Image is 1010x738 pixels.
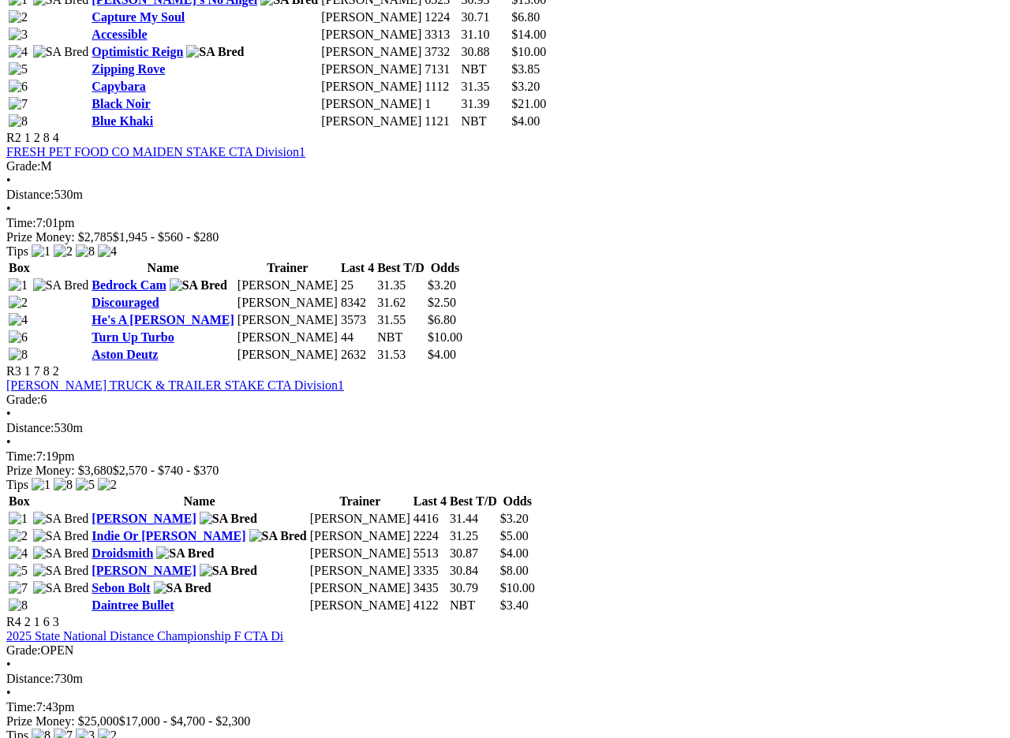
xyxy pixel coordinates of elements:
img: 6 [9,80,28,94]
img: SA Bred [33,45,89,59]
div: 7:43pm [6,700,1004,714]
span: $6.80 [511,10,540,24]
span: R2 [6,131,21,144]
span: $3.40 [500,598,529,612]
span: Grade: [6,643,41,657]
td: [PERSON_NAME] [309,598,411,613]
span: Box [9,494,30,508]
img: SA Bred [154,581,211,595]
img: 1 [9,512,28,526]
th: Last 4 [340,260,375,276]
img: SA Bred [200,564,257,578]
img: 2 [9,296,28,310]
div: 7:01pm [6,216,1004,230]
td: 30.71 [461,9,510,25]
a: Bedrock Cam [92,278,166,292]
img: 8 [9,598,28,613]
td: 1112 [424,79,458,95]
span: Tips [6,478,28,491]
td: NBT [461,61,510,77]
td: [PERSON_NAME] [320,96,422,112]
img: 3 [9,28,28,42]
span: Distance: [6,188,54,201]
th: Trainer [309,494,411,509]
span: $17,000 - $4,700 - $2,300 [119,714,251,728]
span: Time: [6,700,36,714]
span: R3 [6,364,21,378]
span: 2 1 6 3 [24,615,59,628]
td: [PERSON_NAME] [309,580,411,596]
td: 3732 [424,44,458,60]
img: 2 [9,529,28,543]
img: 1 [32,478,50,492]
td: 44 [340,330,375,345]
td: [PERSON_NAME] [309,528,411,544]
a: [PERSON_NAME] TRUCK & TRAILER STAKE CTA Division1 [6,378,344,392]
img: SA Bred [33,529,89,543]
span: Time: [6,449,36,463]
td: [PERSON_NAME] [237,278,339,293]
td: 8342 [340,295,375,311]
span: $10.00 [511,45,546,58]
a: Aston Deutz [92,348,158,361]
td: [PERSON_NAME] [237,295,339,311]
th: Trainer [237,260,339,276]
td: NBT [449,598,498,613]
div: Prize Money: $2,785 [6,230,1004,244]
span: $2.50 [428,296,456,309]
td: 4416 [413,511,447,527]
td: 1121 [424,114,458,129]
a: Zipping Rove [92,62,165,76]
div: 530m [6,188,1004,202]
td: 7131 [424,61,458,77]
span: 1 2 8 4 [24,131,59,144]
a: Capture My Soul [92,10,185,24]
a: Accessible [92,28,147,41]
span: • [6,435,11,449]
span: Time: [6,216,36,229]
img: 4 [9,45,28,59]
span: $6.80 [428,313,456,326]
td: [PERSON_NAME] [237,347,339,363]
a: Daintree Bullet [92,598,174,612]
img: 5 [76,478,95,492]
td: [PERSON_NAME] [309,563,411,579]
td: 30.84 [449,563,498,579]
img: SA Bred [249,529,307,543]
span: $3.85 [511,62,540,76]
img: 2 [98,478,117,492]
td: 31.55 [376,312,425,328]
img: 1 [9,278,28,293]
td: 30.79 [449,580,498,596]
a: FRESH PET FOOD CO MAIDEN STAKE CTA Division1 [6,145,305,158]
span: • [6,686,11,699]
span: Distance: [6,421,54,434]
td: 31.44 [449,511,498,527]
a: Droidsmith [92,546,153,560]
td: [PERSON_NAME] [237,312,339,328]
th: Name [91,260,234,276]
td: 1 [424,96,458,112]
span: $21.00 [511,97,546,110]
span: Grade: [6,393,41,406]
td: 3335 [413,563,447,579]
img: 4 [98,244,117,259]
img: SA Bred [156,546,214,561]
td: NBT [376,330,425,345]
td: 3313 [424,27,458,43]
a: He's A [PERSON_NAME] [92,313,234,326]
td: 31.39 [461,96,510,112]
span: Tips [6,244,28,258]
span: $8.00 [500,564,529,577]
a: Capybara [92,80,145,93]
span: R4 [6,615,21,628]
div: 7:19pm [6,449,1004,464]
span: • [6,658,11,671]
img: 8 [54,478,73,492]
img: SA Bred [33,512,89,526]
a: Optimistic Reign [92,45,183,58]
td: 30.88 [461,44,510,60]
td: 5513 [413,546,447,561]
td: 31.62 [376,295,425,311]
a: Black Noir [92,97,150,110]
